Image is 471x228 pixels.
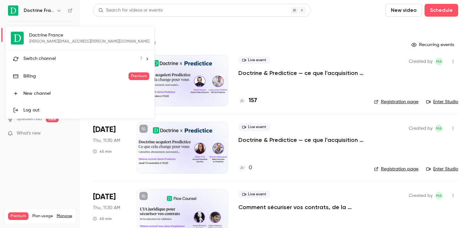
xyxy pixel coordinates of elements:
[23,90,149,97] div: New channel
[23,55,56,62] span: Switch channel
[23,107,149,113] div: Log out
[23,73,128,79] div: Billing
[128,72,149,80] span: Premium
[140,55,142,62] span: 7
